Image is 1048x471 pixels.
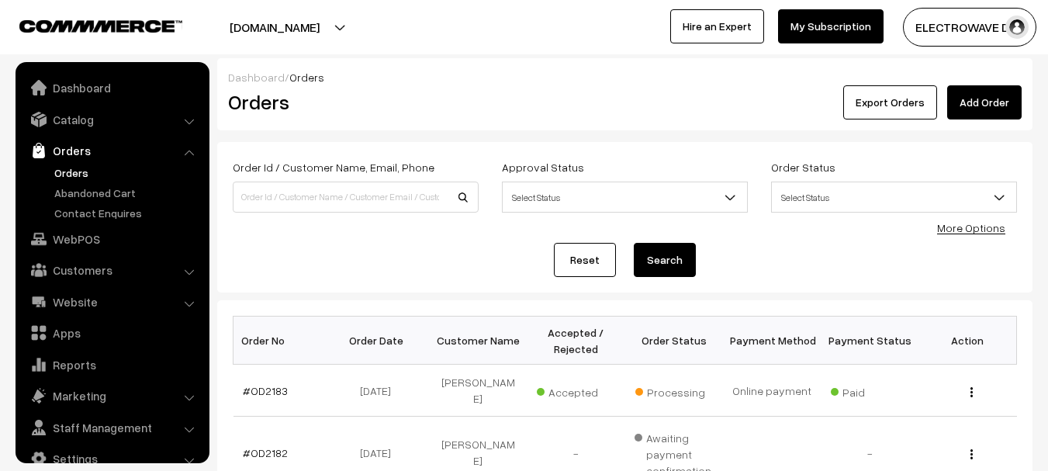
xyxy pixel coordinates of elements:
[233,159,434,175] label: Order Id / Customer Name, Email, Phone
[19,137,204,165] a: Orders
[947,85,1022,119] a: Add Order
[228,90,477,114] h2: Orders
[502,182,748,213] span: Select Status
[821,317,918,365] th: Payment Status
[903,8,1036,47] button: ELECTROWAVE DE…
[19,225,204,253] a: WebPOS
[970,387,973,397] img: Menu
[635,380,713,400] span: Processing
[537,380,614,400] span: Accepted
[502,159,584,175] label: Approval Status
[50,165,204,181] a: Orders
[233,317,331,365] th: Order No
[429,365,527,417] td: [PERSON_NAME]
[19,256,204,284] a: Customers
[723,365,821,417] td: Online payment
[19,319,204,347] a: Apps
[50,185,204,201] a: Abandoned Cart
[19,288,204,316] a: Website
[634,243,696,277] button: Search
[175,8,374,47] button: [DOMAIN_NAME]
[19,20,182,32] img: COMMMERCE
[1005,16,1029,39] img: user
[243,384,288,397] a: #OD2183
[771,159,835,175] label: Order Status
[19,74,204,102] a: Dashboard
[937,221,1005,234] a: More Options
[554,243,616,277] a: Reset
[429,317,527,365] th: Customer Name
[228,69,1022,85] div: /
[19,382,204,410] a: Marketing
[289,71,324,84] span: Orders
[771,182,1017,213] span: Select Status
[831,380,908,400] span: Paid
[625,317,723,365] th: Order Status
[19,414,204,442] a: Staff Management
[723,317,821,365] th: Payment Method
[503,184,747,211] span: Select Status
[772,184,1016,211] span: Select Status
[50,205,204,221] a: Contact Enquires
[243,446,288,459] a: #OD2182
[670,9,764,43] a: Hire an Expert
[228,71,285,84] a: Dashboard
[527,317,624,365] th: Accepted / Rejected
[19,16,155,34] a: COMMMERCE
[19,351,204,379] a: Reports
[331,317,429,365] th: Order Date
[843,85,937,119] button: Export Orders
[778,9,884,43] a: My Subscription
[331,365,429,417] td: [DATE]
[970,449,973,459] img: Menu
[19,106,204,133] a: Catalog
[233,182,479,213] input: Order Id / Customer Name / Customer Email / Customer Phone
[918,317,1016,365] th: Action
